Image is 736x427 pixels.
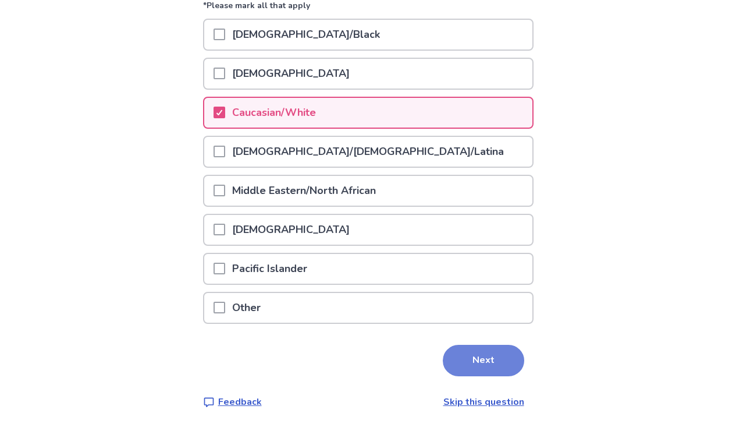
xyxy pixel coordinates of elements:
button: Next [443,345,524,376]
p: [DEMOGRAPHIC_DATA] [225,59,357,89]
p: [DEMOGRAPHIC_DATA] [225,215,357,245]
p: Middle Eastern/North African [225,176,383,206]
a: Skip this question [443,396,524,408]
p: [DEMOGRAPHIC_DATA]/[DEMOGRAPHIC_DATA]/Latina [225,137,511,167]
p: Other [225,293,268,323]
p: [DEMOGRAPHIC_DATA]/Black [225,20,387,50]
a: Feedback [203,395,262,409]
p: Pacific Islander [225,254,314,284]
p: Caucasian/White [225,98,323,128]
p: Feedback [218,395,262,409]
